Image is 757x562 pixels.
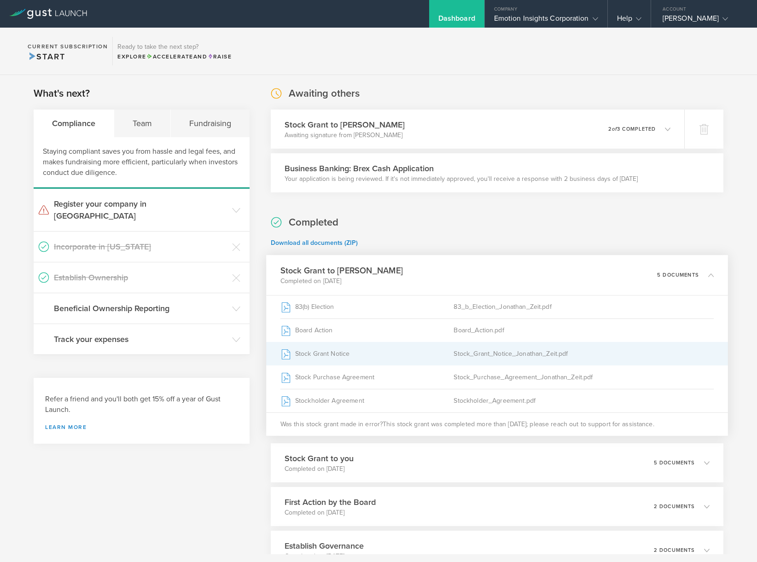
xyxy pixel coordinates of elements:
h3: Incorporate in [US_STATE] [54,241,227,253]
h2: Current Subscription [28,44,108,49]
h2: Awaiting others [289,87,360,100]
div: Stock_Purchase_Agreement_Jonathan_Zeit.pdf [454,366,714,389]
div: Help [617,14,641,28]
p: Your application is being reviewed. If it's not immediately approved, you'll receive a response w... [285,174,638,184]
p: Awaiting signature from [PERSON_NAME] [285,131,405,140]
a: Learn more [45,424,238,430]
h3: Business Banking: Brex Cash Application [285,162,638,174]
h3: Stock Grant to [PERSON_NAME] [280,264,402,277]
h3: Beneficial Ownership Reporting [54,302,227,314]
div: Stock Grant Notice [280,342,454,365]
h3: Stock Grant to you [285,452,354,464]
h3: First Action by the Board [285,496,376,508]
a: Download all documents (ZIP) [271,239,358,247]
div: Board Action [280,319,454,342]
div: Stockholder_Agreement.pdf [454,389,714,412]
h3: Stock Grant to [PERSON_NAME] [285,119,405,131]
div: Compliance [34,110,114,137]
p: 5 documents [654,460,695,465]
div: 83_b_Election_Jonathan_Zeit.pdf [454,295,714,319]
span: This stock grant was completed more than [DATE]; please reach out to support for assistance. [383,420,654,429]
div: Stockholder Agreement [280,389,454,412]
div: 83(b) Election [280,295,454,319]
h3: Establish Ownership [54,272,227,284]
div: Explore [117,52,232,61]
div: Was this stock grant made in error? [266,412,728,436]
p: 2 documents [654,548,695,553]
p: 5 documents [657,272,699,278]
p: Completed on [DATE] [285,464,354,474]
span: and [146,53,208,60]
div: [PERSON_NAME] [663,14,741,28]
span: Raise [207,53,232,60]
span: Start [28,52,65,62]
p: 2 documents [654,504,695,509]
p: 2 3 completed [608,127,656,132]
h3: Ready to take the next step? [117,44,232,50]
div: Board_Action.pdf [454,319,714,342]
div: Stock_Grant_Notice_Jonathan_Zeit.pdf [454,342,714,365]
h2: What's next? [34,87,90,100]
div: Staying compliant saves you from hassle and legal fees, and makes fundraising more efficient, par... [34,137,250,189]
div: Stock Purchase Agreement [280,366,454,389]
div: Fundraising [171,110,250,137]
h3: Establish Governance [285,540,364,552]
p: Completed on [DATE] [285,552,364,561]
h2: Completed [289,216,338,229]
p: Completed on [DATE] [280,277,402,286]
span: Accelerate [146,53,193,60]
h3: Refer a friend and you'll both get 15% off a year of Gust Launch. [45,394,238,415]
div: Ready to take the next step?ExploreAccelerateandRaise [112,37,236,65]
h3: Track your expenses [54,333,227,345]
div: Team [114,110,171,137]
em: of [612,126,617,132]
div: Dashboard [438,14,475,28]
p: Completed on [DATE] [285,508,376,517]
div: Emotion Insights Corporation [494,14,598,28]
h3: Register your company in [GEOGRAPHIC_DATA] [54,198,227,222]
